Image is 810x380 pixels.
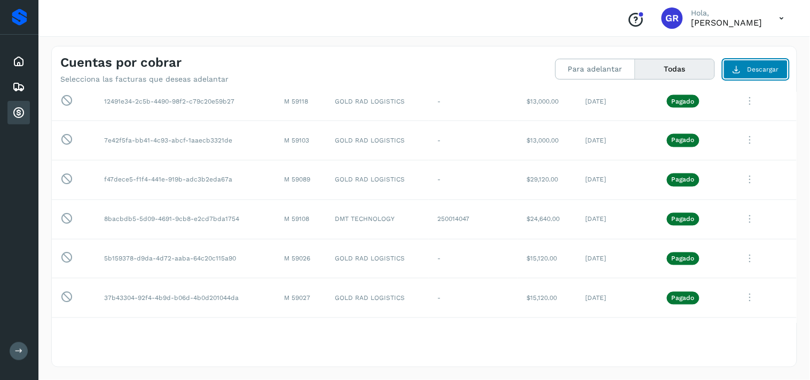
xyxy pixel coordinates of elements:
td: $15,120.00 [518,279,577,318]
p: Pagado [672,295,695,302]
p: Pagado [672,137,695,144]
td: GOLD RAD LOGISTICS [326,82,429,121]
div: Cuentas por cobrar [7,101,30,124]
button: Todas [635,59,714,79]
td: $15,120.00 [518,318,577,358]
td: - [429,279,518,318]
p: Pagado [672,98,695,105]
td: - [429,160,518,200]
td: [DATE] [577,160,658,200]
button: Descargar [724,60,788,79]
td: GOLD RAD LOGISTICS [326,318,429,358]
td: 1be5e25b-8411-4e1c-baa6-54306d5f0a20 [96,318,276,358]
td: 7e42f5fa-bb41-4c93-abcf-1aaecb3321de [96,121,276,161]
td: [DATE] [577,200,658,239]
td: [DATE] [577,239,658,279]
td: GOLD RAD LOGISTICS [326,121,429,161]
td: [DATE] [577,279,658,318]
td: 8bacbdb5-5d09-4691-9cb8-e2cd7bda1754 [96,200,276,239]
button: Para adelantar [556,59,635,79]
td: - [429,239,518,279]
td: M 59027 [276,279,326,318]
p: Selecciona las facturas que deseas adelantar [60,75,229,84]
p: Pagado [672,255,695,263]
div: Embarques [7,75,30,99]
td: - [429,82,518,121]
p: GILBERTO RODRIGUEZ ARANDA [691,18,762,28]
p: Pagado [672,176,695,184]
td: [DATE] [577,318,658,358]
div: Inicio [7,50,30,73]
td: 12491e34-2c5b-4490-98f2-c79c20e59b27 [96,82,276,121]
td: 5b159378-d9da-4d72-aaba-64c20c115a90 [96,239,276,279]
td: $24,640.00 [518,200,577,239]
td: GOLD RAD LOGISTICS [326,160,429,200]
h4: Cuentas por cobrar [60,55,182,70]
td: GOLD RAD LOGISTICS [326,239,429,279]
td: [DATE] [577,121,658,161]
td: M 59089 [276,160,326,200]
td: M 59026 [276,239,326,279]
td: M 59108 [276,200,326,239]
td: GOLD RAD LOGISTICS [326,279,429,318]
span: Descargar [748,65,779,74]
td: DMT TECHNOLOGY [326,200,429,239]
td: - [429,318,518,358]
td: $15,120.00 [518,239,577,279]
td: $13,000.00 [518,82,577,121]
p: Pagado [672,216,695,223]
td: 250014047 [429,200,518,239]
td: [DATE] [577,82,658,121]
td: $13,000.00 [518,121,577,161]
td: $29,120.00 [518,160,577,200]
td: - [429,121,518,161]
td: f47dece5-f1f4-441e-919b-adc3b2eda67a [96,160,276,200]
td: M 59118 [276,82,326,121]
td: 37b43304-92f4-4b9d-b06d-4b0d201044da [96,279,276,318]
p: Hola, [691,9,762,18]
td: M 59074 [276,318,326,358]
td: M 59103 [276,121,326,161]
